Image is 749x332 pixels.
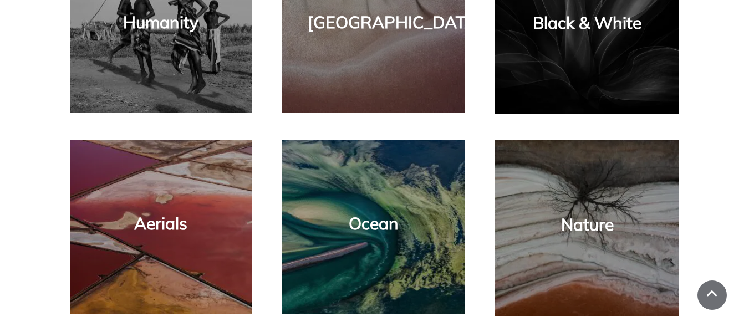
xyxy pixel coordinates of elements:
a: [GEOGRAPHIC_DATA] [308,12,482,33]
a: Ocean [349,213,399,234]
a: Humanity [123,12,198,33]
a: Nature [561,214,614,235]
a: Aerials [134,213,187,234]
a: Scroll To Top [697,280,727,310]
a: Black & White [533,12,641,33]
